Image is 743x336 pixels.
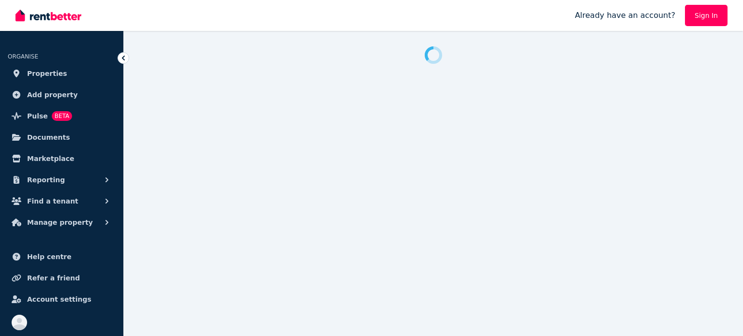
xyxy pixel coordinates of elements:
span: Documents [27,131,70,143]
span: ORGANISE [8,53,38,60]
span: Pulse [27,110,48,122]
button: Find a tenant [8,191,116,211]
span: Reporting [27,174,65,186]
button: Manage property [8,213,116,232]
span: Account settings [27,293,91,305]
span: Refer a friend [27,272,80,284]
span: Manage property [27,217,93,228]
a: Account settings [8,290,116,309]
button: Reporting [8,170,116,190]
span: Properties [27,68,67,79]
span: BETA [52,111,72,121]
span: Marketplace [27,153,74,164]
span: Find a tenant [27,195,78,207]
a: Add property [8,85,116,104]
span: Add property [27,89,78,101]
a: Refer a friend [8,268,116,288]
a: Help centre [8,247,116,266]
a: Documents [8,128,116,147]
span: Help centre [27,251,72,263]
img: RentBetter [15,8,81,23]
a: Properties [8,64,116,83]
a: PulseBETA [8,106,116,126]
a: Marketplace [8,149,116,168]
span: Already have an account? [575,10,675,21]
a: Sign In [685,5,728,26]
